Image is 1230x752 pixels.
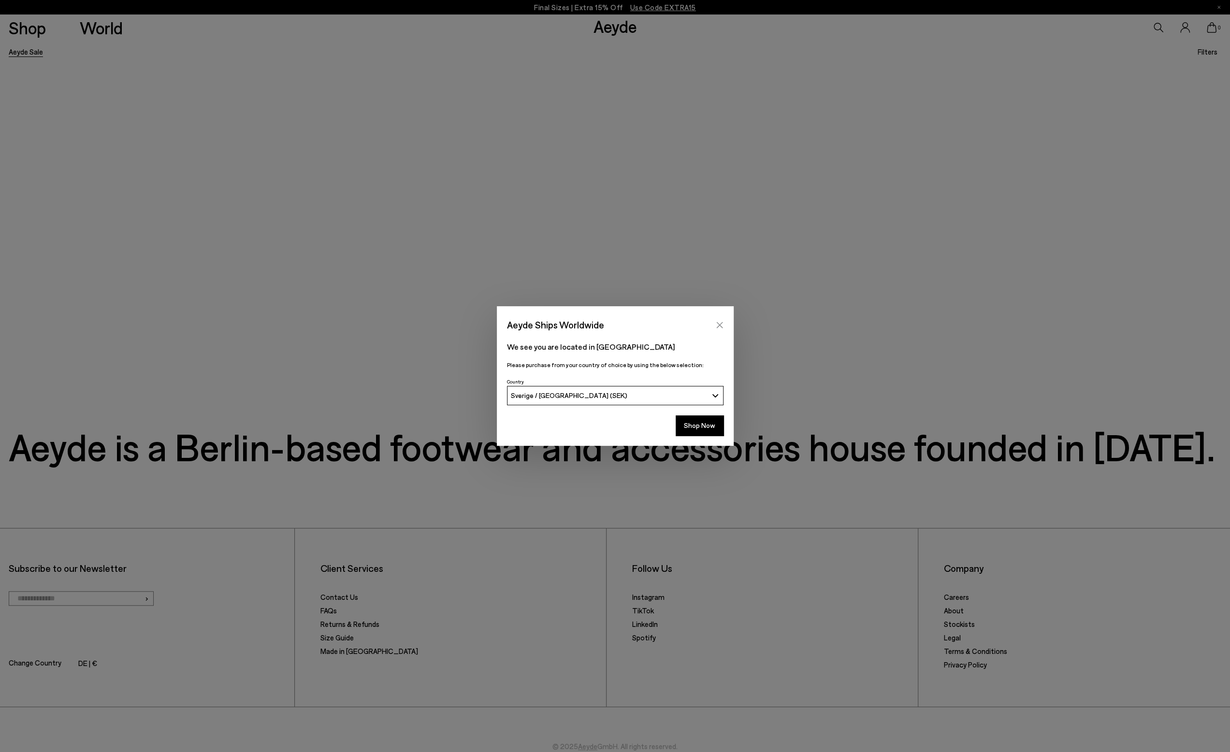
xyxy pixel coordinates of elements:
[511,391,627,399] span: Sverige / [GEOGRAPHIC_DATA] (SEK)
[507,360,724,369] p: Please purchase from your country of choice by using the below selection:
[712,318,727,332] button: Close
[507,316,604,333] span: Aeyde Ships Worldwide
[676,415,724,436] button: Shop Now
[507,341,724,353] p: We see you are located in [GEOGRAPHIC_DATA]
[507,379,524,384] span: Country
